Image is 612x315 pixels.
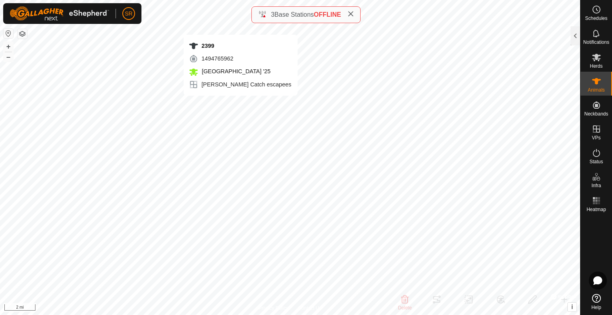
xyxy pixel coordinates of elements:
span: Schedules [585,16,607,21]
span: SR [125,10,132,18]
span: Base Stations [275,11,314,18]
div: 1494765962 [189,54,292,63]
a: Privacy Policy [259,305,288,312]
a: Help [581,291,612,313]
span: Heatmap [586,207,606,212]
div: 2399 [189,41,292,51]
span: Help [591,305,601,310]
button: – [4,52,13,62]
span: Notifications [583,40,609,45]
button: + [4,42,13,51]
span: i [571,303,573,310]
button: i [568,303,577,311]
span: [GEOGRAPHIC_DATA] '25 [200,68,271,74]
span: VPs [592,135,600,140]
span: Neckbands [584,112,608,116]
button: Reset Map [4,29,13,38]
a: Contact Us [298,305,322,312]
div: [PERSON_NAME] Catch escapees [189,80,292,90]
button: Map Layers [18,29,27,39]
img: Gallagher Logo [10,6,109,21]
span: Infra [591,183,601,188]
span: Animals [588,88,605,92]
span: Status [589,159,603,164]
span: 3 [271,11,275,18]
span: OFFLINE [314,11,341,18]
span: Herds [590,64,602,68]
